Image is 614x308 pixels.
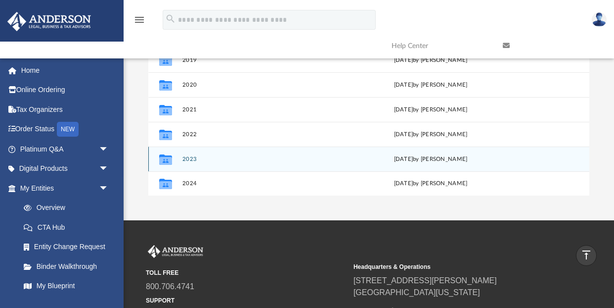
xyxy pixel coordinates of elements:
[7,100,124,119] a: Tax Organizers
[99,139,119,159] span: arrow_drop_down
[349,105,512,114] div: [DATE] by [PERSON_NAME]
[353,262,554,271] small: Headquarters & Operations
[14,217,124,237] a: CTA Hub
[182,156,345,162] button: 2023
[182,181,345,187] button: 2024
[384,26,495,65] a: Help Center
[182,57,345,63] button: 2019
[133,19,145,26] a: menu
[349,155,512,164] div: [DATE] by [PERSON_NAME]
[7,119,124,140] a: Order StatusNEW
[182,131,345,138] button: 2022
[349,130,512,139] div: [DATE] by [PERSON_NAME]
[146,268,347,277] small: TOLL FREE
[14,237,124,257] a: Entity Change Request
[4,12,94,31] img: Anderson Advisors Platinum Portal
[576,245,597,266] a: vertical_align_top
[146,296,347,305] small: SUPPORT
[349,56,512,65] div: [DATE] by [PERSON_NAME]
[7,178,124,198] a: My Entitiesarrow_drop_down
[99,178,119,199] span: arrow_drop_down
[353,288,480,297] a: [GEOGRAPHIC_DATA][US_STATE]
[182,82,345,88] button: 2020
[133,14,145,26] i: menu
[349,179,512,188] div: [DATE] by [PERSON_NAME]
[7,139,124,159] a: Platinum Q&Aarrow_drop_down
[353,276,497,285] a: [STREET_ADDRESS][PERSON_NAME]
[146,282,194,291] a: 800.706.4741
[14,198,124,218] a: Overview
[182,106,345,113] button: 2021
[146,245,205,258] img: Anderson Advisors Platinum Portal
[7,159,124,179] a: Digital Productsarrow_drop_down
[580,249,592,261] i: vertical_align_top
[349,81,512,90] div: [DATE] by [PERSON_NAME]
[7,60,124,80] a: Home
[99,159,119,179] span: arrow_drop_down
[7,80,124,100] a: Online Ordering
[14,276,119,296] a: My Blueprint
[592,12,607,27] img: User Pic
[14,257,124,276] a: Binder Walkthrough
[57,122,79,137] div: NEW
[165,13,176,24] i: search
